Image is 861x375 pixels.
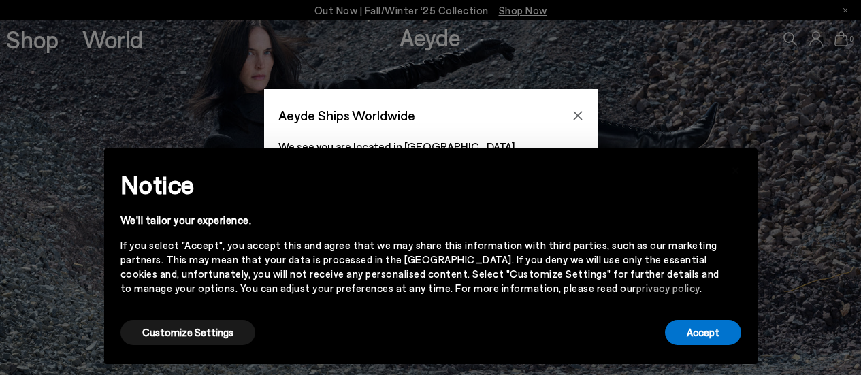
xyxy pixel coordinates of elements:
[568,105,588,126] button: Close
[731,159,741,178] span: ×
[719,152,752,185] button: Close this notice
[120,238,719,295] div: If you select "Accept", you accept this and agree that we may share this information with third p...
[120,213,719,227] div: We'll tailor your experience.
[120,320,255,345] button: Customize Settings
[665,320,741,345] button: Accept
[120,167,719,202] h2: Notice
[278,103,415,127] span: Aeyde Ships Worldwide
[636,282,700,294] a: privacy policy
